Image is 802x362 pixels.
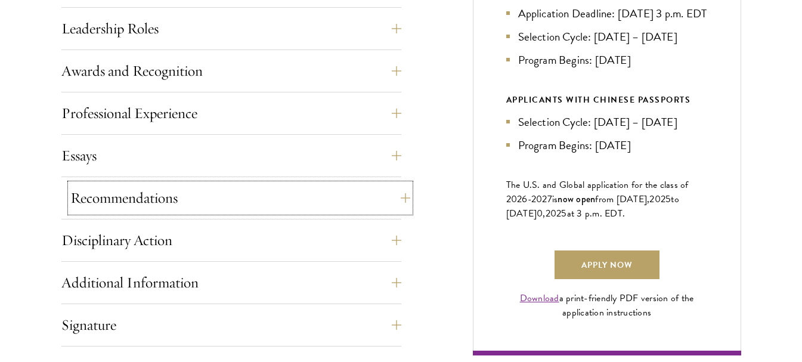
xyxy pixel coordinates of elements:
[561,206,566,221] span: 5
[70,184,410,212] button: Recommendations
[506,92,708,107] div: APPLICANTS WITH CHINESE PASSPORTS
[567,206,626,221] span: at 3 p.m. EDT.
[547,192,552,206] span: 7
[543,206,545,221] span: ,
[506,5,708,22] li: Application Deadline: [DATE] 3 p.m. EDT
[506,113,708,131] li: Selection Cycle: [DATE] – [DATE]
[537,206,543,221] span: 0
[506,291,708,320] div: a print-friendly PDF version of the application instructions
[528,192,547,206] span: -202
[506,178,689,206] span: The U.S. and Global application for the class of 202
[649,192,665,206] span: 202
[61,141,401,170] button: Essays
[506,51,708,69] li: Program Begins: [DATE]
[546,206,562,221] span: 202
[558,192,595,206] span: now open
[552,192,558,206] span: is
[555,250,659,279] a: Apply Now
[595,192,649,206] span: from [DATE],
[61,311,401,339] button: Signature
[520,291,559,305] a: Download
[61,99,401,128] button: Professional Experience
[61,268,401,297] button: Additional Information
[506,137,708,154] li: Program Begins: [DATE]
[61,14,401,43] button: Leadership Roles
[506,192,679,221] span: to [DATE]
[61,226,401,255] button: Disciplinary Action
[665,192,671,206] span: 5
[506,28,708,45] li: Selection Cycle: [DATE] – [DATE]
[61,57,401,85] button: Awards and Recognition
[522,192,527,206] span: 6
